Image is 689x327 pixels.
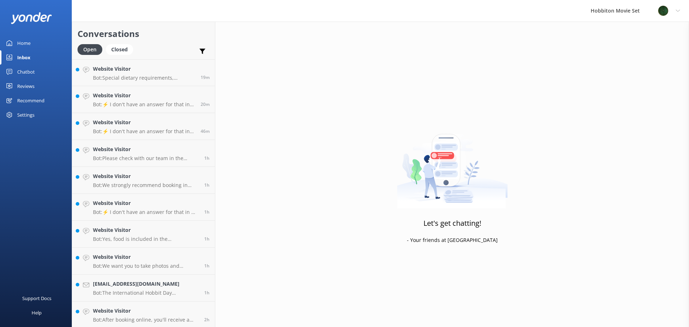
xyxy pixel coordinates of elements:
a: Website VisitorBot:Please check with our team in the ticketing office on the day of your tour. If... [72,140,215,167]
p: Bot: We strongly recommend booking in advance as our tours are known to sell out, especially betw... [93,182,199,188]
h4: Website Visitor [93,307,199,315]
h4: Website Visitor [93,118,195,126]
a: Website VisitorBot:Special dietary requirements, including gluten-free options, can be catered fo... [72,59,215,86]
span: Sep 20 2025 11:20am (UTC +12:00) Pacific/Auckland [204,155,210,161]
h4: Website Visitor [93,199,199,207]
div: Reviews [17,79,34,93]
h4: Website Visitor [93,253,199,261]
div: Help [32,305,42,320]
p: Bot: ⚡ I don't have an answer for that in my knowledge base. Please try and rephrase your questio... [93,209,199,215]
span: Sep 20 2025 11:38am (UTC +12:00) Pacific/Auckland [201,128,210,134]
div: Closed [106,44,133,55]
a: Closed [106,45,137,53]
div: Chatbot [17,65,35,79]
a: Website VisitorBot:⚡ I don't have an answer for that in my knowledge base. Please try and rephras... [72,86,215,113]
img: yonder-white-logo.png [11,12,52,24]
img: artwork of a man stealing a conversation from at giant smartphone [397,119,508,209]
p: Bot: Yes, food is included in the International Hobbit Day experience. You can enjoy supper and d... [93,236,199,242]
a: Website VisitorBot:Yes, food is included in the International Hobbit Day experience. You can enjo... [72,221,215,248]
a: [EMAIL_ADDRESS][DOMAIN_NAME]Bot:The International Hobbit Day experience is 5.5 hours long from Th... [72,275,215,302]
h2: Conversations [78,27,210,41]
p: Bot: We want you to take photos and capture precious memories to remember your tour with us. For ... [93,263,199,269]
p: Bot: The International Hobbit Day experience is 5.5 hours long from The Shire's Rest and 6.5 hour... [93,290,199,296]
div: Home [17,36,31,50]
p: Bot: Special dietary requirements, including gluten-free options, can be catered for, but please ... [93,75,195,81]
h4: Website Visitor [93,92,195,99]
p: - Your friends at [GEOGRAPHIC_DATA] [407,236,498,244]
a: Website VisitorBot:We strongly recommend booking in advance as our tours are known to sell out, e... [72,167,215,194]
div: Recommend [17,93,44,108]
h4: Website Visitor [93,145,199,153]
h4: Website Visitor [93,172,199,180]
a: Open [78,45,106,53]
span: Sep 20 2025 12:05pm (UTC +12:00) Pacific/Auckland [201,74,210,80]
a: Website VisitorBot:⚡ I don't have an answer for that in my knowledge base. Please try and rephras... [72,194,215,221]
p: Bot: Please check with our team in the ticketing office on the day of your tour. If there is avai... [93,155,199,162]
span: Sep 20 2025 10:47am (UTC +12:00) Pacific/Auckland [204,209,210,215]
a: Website VisitorBot:We want you to take photos and capture precious memories to remember your tour... [72,248,215,275]
h4: [EMAIL_ADDRESS][DOMAIN_NAME] [93,280,199,288]
h3: Let's get chatting! [423,218,481,229]
span: Sep 20 2025 12:04pm (UTC +12:00) Pacific/Auckland [201,101,210,107]
p: Bot: After booking online, you'll receive a confirmation email. Read it carefully and arrive at t... [93,317,199,323]
a: Website VisitorBot:⚡ I don't have an answer for that in my knowledge base. Please try and rephras... [72,113,215,140]
div: Settings [17,108,34,122]
p: Bot: ⚡ I don't have an answer for that in my knowledge base. Please try and rephrase your questio... [93,101,195,108]
h4: Website Visitor [93,65,195,73]
div: Support Docs [22,291,51,305]
div: Open [78,44,102,55]
h4: Website Visitor [93,226,199,234]
span: Sep 20 2025 10:41am (UTC +12:00) Pacific/Auckland [204,263,210,269]
span: Sep 20 2025 10:43am (UTC +12:00) Pacific/Auckland [204,236,210,242]
span: Sep 20 2025 10:01am (UTC +12:00) Pacific/Auckland [204,317,210,323]
span: Sep 20 2025 11:16am (UTC +12:00) Pacific/Auckland [204,182,210,188]
img: 34-1625720359.png [658,5,669,16]
p: Bot: ⚡ I don't have an answer for that in my knowledge base. Please try and rephrase your questio... [93,128,195,135]
div: Inbox [17,50,31,65]
span: Sep 20 2025 10:30am (UTC +12:00) Pacific/Auckland [204,290,210,296]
